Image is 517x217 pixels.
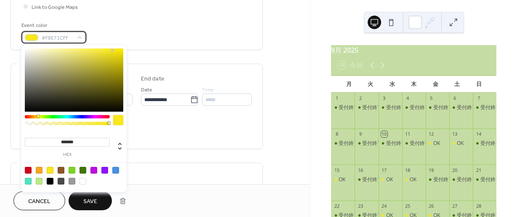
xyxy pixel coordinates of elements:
[457,140,464,147] div: OK
[410,140,430,147] div: 受付終了
[449,104,473,111] div: 受付終了
[457,176,477,183] div: 受付終了
[410,176,416,183] div: OK
[362,176,382,183] div: 受付終了
[475,203,482,209] div: 28
[339,176,345,183] div: OK
[480,140,501,147] div: 受付終了
[357,167,363,173] div: 16
[141,75,164,83] div: End date
[42,34,73,43] span: #F8E71CFF
[334,131,340,137] div: 8
[473,104,496,111] div: 受付終了
[433,104,453,111] div: 受付終了
[410,104,430,111] div: 受付終了
[69,167,75,174] div: #7ED321
[405,203,411,209] div: 25
[58,167,64,174] div: #8B572A
[379,176,402,183] div: OK
[36,178,42,185] div: #B8E986
[47,178,53,185] div: #000000
[405,95,411,102] div: 4
[334,95,340,102] div: 1
[69,191,112,210] button: Save
[449,176,473,183] div: 受付終了
[426,140,449,147] div: OK
[381,95,387,102] div: 3
[480,176,501,183] div: 受付終了
[475,95,482,102] div: 7
[433,140,440,147] div: OK
[428,95,435,102] div: 5
[331,176,355,183] div: OK
[331,104,355,111] div: 受付終了
[379,140,402,147] div: 受付終了
[25,167,32,174] div: #D0021B
[90,167,97,174] div: #BD10E0
[426,104,449,111] div: 受付終了
[355,176,378,183] div: 受付終了
[402,176,426,183] div: OK
[58,178,64,185] div: #4A4A4A
[468,76,490,93] div: 日
[80,167,86,174] div: #417505
[25,178,32,185] div: #50E3C2
[339,140,359,147] div: 受付終了
[428,203,435,209] div: 26
[47,167,53,174] div: #F8E71C
[473,176,496,183] div: 受付終了
[475,131,482,137] div: 14
[426,176,449,183] div: 受付終了
[405,131,411,137] div: 11
[83,197,97,206] span: Save
[355,140,378,147] div: 受付終了
[381,76,403,93] div: 水
[334,203,340,209] div: 22
[80,178,86,185] div: #FFFFFF
[21,21,85,30] div: Event color
[362,140,382,147] div: 受付終了
[402,140,426,147] div: 受付終了
[405,167,411,173] div: 18
[379,104,402,111] div: 受付終了
[452,167,458,173] div: 20
[402,104,426,111] div: 受付終了
[13,191,65,210] button: Cancel
[334,167,340,173] div: 15
[362,104,382,111] div: 受付終了
[452,203,458,209] div: 27
[331,45,496,55] div: 9月 2025
[381,203,387,209] div: 24
[452,131,458,137] div: 13
[360,76,382,93] div: 火
[386,140,406,147] div: 受付終了
[457,104,477,111] div: 受付終了
[446,76,468,93] div: 土
[449,140,473,147] div: OK
[36,167,42,174] div: #F5A623
[403,76,425,93] div: 木
[381,131,387,137] div: 10
[386,176,393,183] div: OK
[357,131,363,137] div: 9
[338,76,360,93] div: 月
[386,104,406,111] div: 受付終了
[69,178,75,185] div: #9B9B9B
[428,167,435,173] div: 19
[32,3,78,12] span: Link to Google Maps
[202,86,214,94] span: Time
[480,104,501,111] div: 受付終了
[331,140,355,147] div: 受付終了
[452,95,458,102] div: 6
[28,197,50,206] span: Cancel
[355,104,378,111] div: 受付終了
[475,167,482,173] div: 21
[357,203,363,209] div: 23
[25,153,110,157] label: hex
[381,167,387,173] div: 17
[428,131,435,137] div: 12
[141,86,152,94] span: Date
[357,95,363,102] div: 2
[433,176,453,183] div: 受付終了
